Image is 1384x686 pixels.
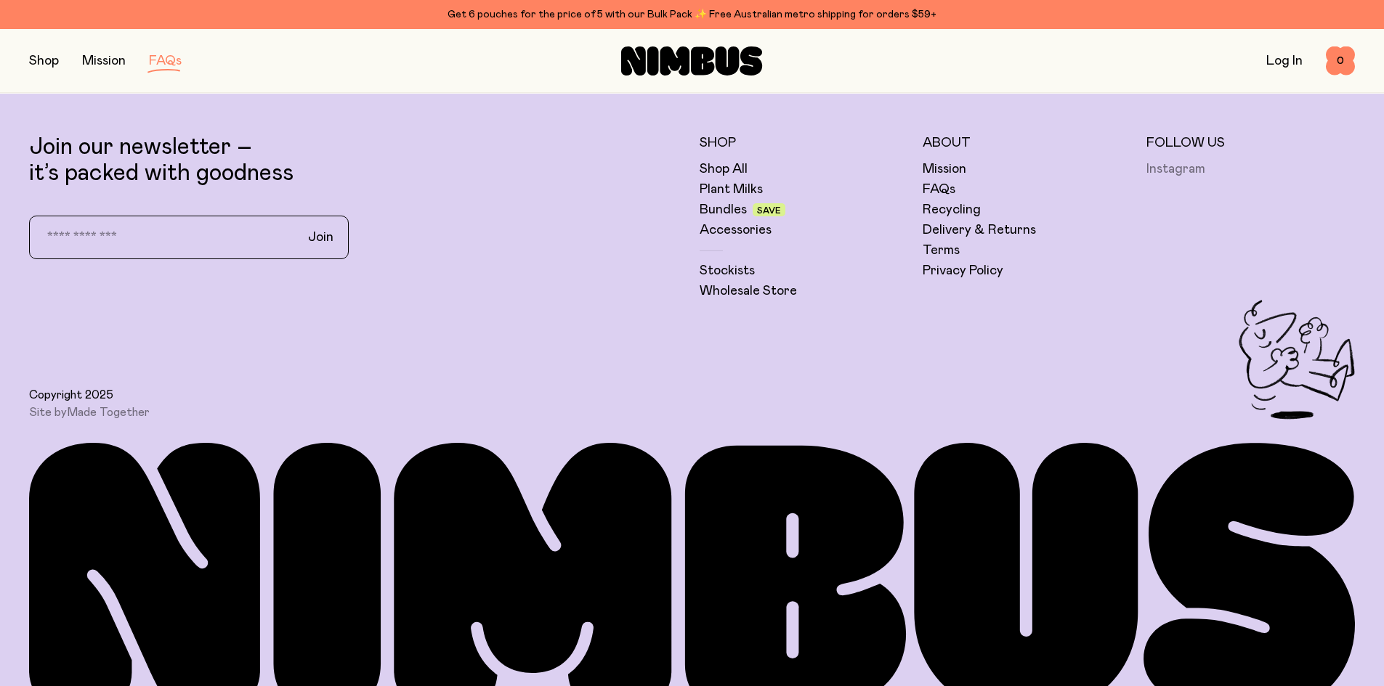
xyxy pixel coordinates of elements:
span: Site by [29,405,150,420]
a: Shop All [700,160,748,178]
a: FAQs [149,54,182,68]
h5: About [923,134,1132,152]
span: Save [757,206,781,215]
span: Join [308,229,333,246]
a: Delivery & Returns [923,221,1036,239]
a: Made Together [67,407,150,418]
a: Privacy Policy [923,262,1003,279]
p: Join our newsletter – it’s packed with goodness [29,134,685,187]
button: Join [296,222,345,253]
div: Get 6 pouches for the price of 5 with our Bulk Pack ✨ Free Australian metro shipping for orders $59+ [29,6,1355,23]
a: Stockists [700,262,755,279]
a: Instagram [1146,160,1205,178]
a: Recycling [923,201,981,219]
button: 0 [1326,46,1355,75]
a: Accessories [700,221,772,239]
a: Terms [923,242,960,259]
a: Mission [923,160,966,178]
h5: Shop [700,134,909,152]
h5: Follow Us [1146,134,1356,152]
a: FAQs [923,181,955,198]
a: Log In [1266,54,1303,68]
a: Plant Milks [700,181,763,198]
a: Wholesale Store [700,282,797,300]
a: Mission [82,54,126,68]
span: Copyright 2025 [29,388,113,402]
a: Bundles [700,201,747,219]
